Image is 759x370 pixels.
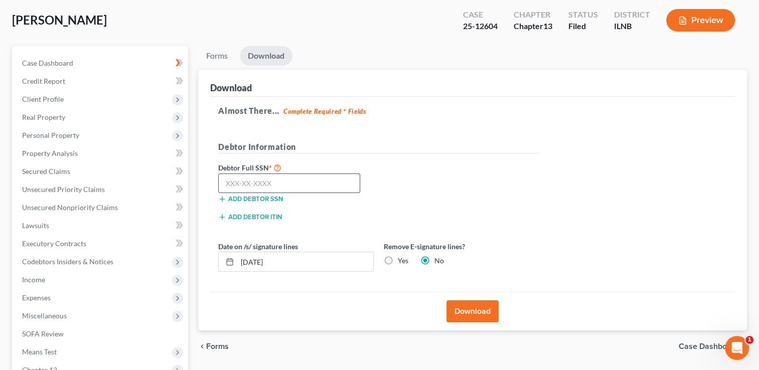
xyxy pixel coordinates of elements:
span: Case Dashboard [22,59,73,67]
span: Miscellaneous [22,311,67,320]
span: Executory Contracts [22,239,86,248]
span: Unsecured Priority Claims [22,185,105,194]
span: [PERSON_NAME] [12,13,107,27]
div: Chapter [514,9,552,21]
a: Case Dashboard [14,54,188,72]
a: Case Dashboard chevron_right [679,342,747,350]
button: Preview [666,9,735,32]
span: 1 [745,336,753,344]
label: Debtor Full SSN [213,161,379,173]
span: Secured Claims [22,167,70,175]
span: SOFA Review [22,329,64,338]
div: ILNB [614,21,650,32]
span: Means Test [22,347,57,356]
a: Download [240,46,292,66]
span: Personal Property [22,131,79,139]
a: Executory Contracts [14,235,188,253]
span: 13 [543,21,552,31]
div: Filed [568,21,598,32]
label: Remove E-signature lines? [384,241,539,252]
h5: Debtor Information [218,141,539,153]
button: Add debtor ITIN [218,213,282,221]
span: Client Profile [22,95,64,103]
div: Case [463,9,498,21]
input: MM/DD/YYYY [237,252,373,271]
a: Secured Claims [14,162,188,180]
input: XXX-XX-XXXX [218,173,360,194]
span: Case Dashboard [679,342,739,350]
a: Unsecured Priority Claims [14,180,188,199]
div: Chapter [514,21,552,32]
h5: Almost There... [218,105,727,117]
span: Unsecured Nonpriority Claims [22,203,118,212]
span: Lawsuits [22,221,49,230]
span: Credit Report [22,77,65,85]
label: Date on /s/ signature lines [218,241,298,252]
div: Status [568,9,598,21]
button: Add debtor SSN [218,195,283,203]
button: Download [446,300,499,322]
a: Forms [198,46,236,66]
label: Yes [398,256,408,266]
iframe: Intercom live chat [725,336,749,360]
a: Credit Report [14,72,188,90]
span: Property Analysis [22,149,78,157]
span: Codebtors Insiders & Notices [22,257,113,266]
i: chevron_left [198,342,206,350]
div: 25-12604 [463,21,498,32]
div: District [614,9,650,21]
label: No [434,256,444,266]
span: Income [22,275,45,284]
a: Unsecured Nonpriority Claims [14,199,188,217]
a: Lawsuits [14,217,188,235]
span: Forms [206,342,229,350]
span: Expenses [22,293,51,302]
div: Download [210,82,252,94]
strong: Complete Required * Fields [283,107,366,115]
span: Real Property [22,113,65,121]
a: SOFA Review [14,325,188,343]
button: chevron_left Forms [198,342,242,350]
a: Property Analysis [14,144,188,162]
